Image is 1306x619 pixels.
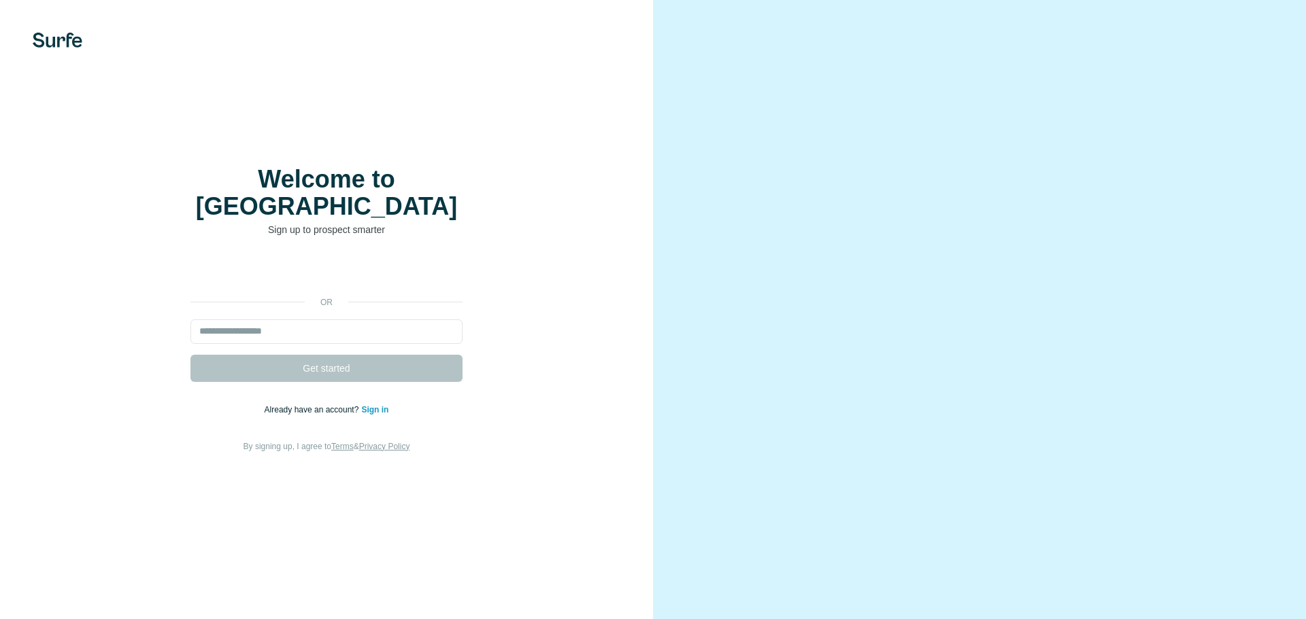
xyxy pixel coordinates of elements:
[361,405,388,414] a: Sign in
[244,442,410,451] span: By signing up, I agree to &
[184,257,469,287] iframe: Bouton "Se connecter avec Google"
[265,405,362,414] span: Already have an account?
[305,296,348,308] p: or
[190,166,463,220] h1: Welcome to [GEOGRAPHIC_DATA]
[33,33,82,48] img: Surfe's logo
[190,223,463,236] p: Sign up to prospect smarter
[331,442,354,451] a: Terms
[359,442,410,451] a: Privacy Policy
